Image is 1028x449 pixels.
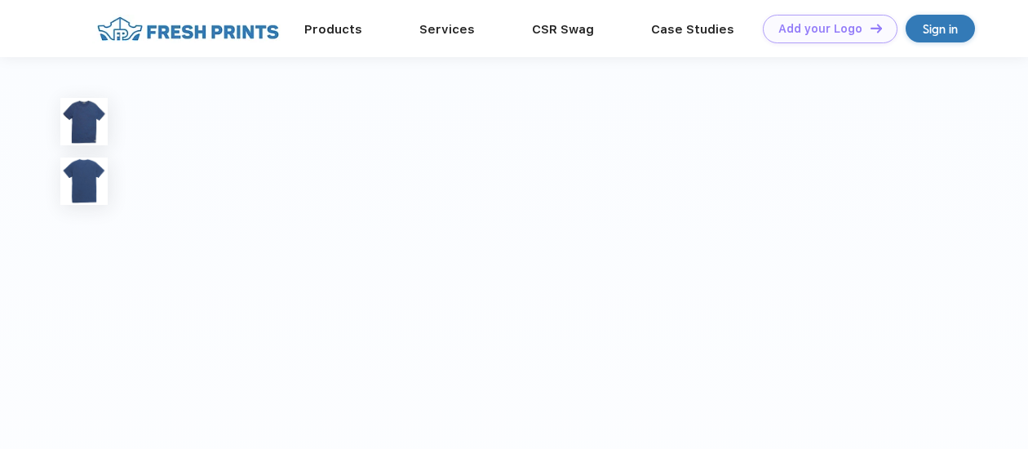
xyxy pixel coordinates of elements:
div: Sign in [923,20,958,38]
a: Sign in [906,15,975,42]
img: fo%20logo%202.webp [92,15,284,43]
a: Products [304,22,362,37]
img: func=resize&h=100 [60,158,108,205]
img: DT [871,24,882,33]
img: func=resize&h=100 [60,98,108,145]
div: Add your Logo [778,22,862,36]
